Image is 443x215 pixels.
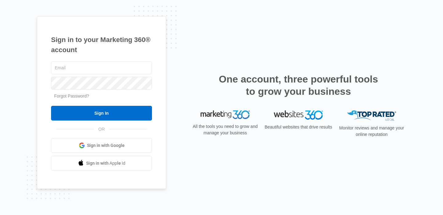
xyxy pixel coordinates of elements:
[347,110,396,121] img: Top Rated Local
[86,160,126,167] span: Sign in with Apple Id
[54,94,89,98] a: Forgot Password?
[274,110,323,119] img: Websites 360
[191,123,260,136] p: All the tools you need to grow and manage your business
[217,73,380,98] h2: One account, three powerful tools to grow your business
[51,106,152,121] input: Sign In
[87,142,125,149] span: Sign in with Google
[51,61,152,74] input: Email
[51,35,152,55] h1: Sign in to your Marketing 360® account
[337,125,406,138] p: Monitor reviews and manage your online reputation
[51,156,152,171] a: Sign in with Apple Id
[201,110,250,119] img: Marketing 360
[51,138,152,153] a: Sign in with Google
[94,126,109,132] span: OR
[264,124,333,130] p: Beautiful websites that drive results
